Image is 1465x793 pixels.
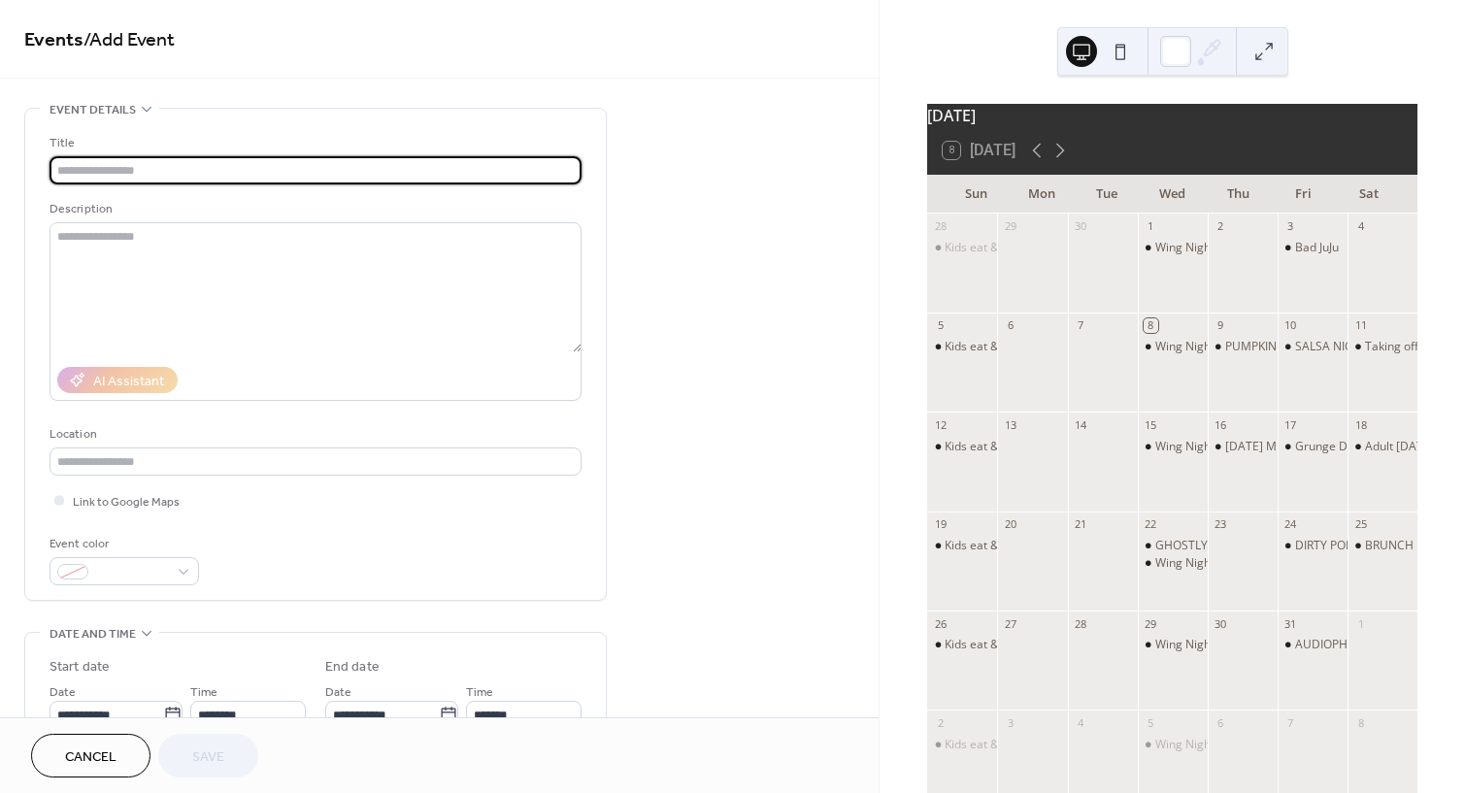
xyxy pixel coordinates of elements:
div: 3 [1003,715,1017,730]
div: Kids eat & play FREE [945,240,1053,256]
div: 10 [1283,318,1298,333]
div: 25 [1353,517,1368,532]
div: Kids eat & play FREE [945,339,1053,355]
div: [DATE] [927,104,1417,127]
a: Events [24,21,83,59]
div: 29 [1003,219,1017,234]
div: 5 [1144,715,1158,730]
div: SALSA NIGHT (DANCE CLASS AND PARTY) [1278,339,1348,355]
div: Title [50,133,578,153]
div: 6 [1003,318,1017,333]
div: Kids eat & play FREE [927,737,997,753]
div: Wing Night [1155,637,1215,653]
div: Kids eat & play FREE [927,240,997,256]
span: Event details [50,100,136,120]
div: 1 [1353,616,1368,631]
div: PUMPKIN CLASS (with AR Hudson) [1208,339,1278,355]
div: Wing Night [1138,240,1208,256]
div: Wing Night [1138,637,1208,653]
div: Wing Night [1138,339,1208,355]
button: Cancel [31,734,150,777]
div: Kids eat & play FREE [927,439,997,455]
div: 2 [933,715,948,730]
span: Date and time [50,624,136,644]
div: 23 [1214,517,1228,532]
span: Cancel [65,747,117,768]
div: 2 [1214,219,1228,234]
div: 26 [933,616,948,631]
div: Bad JuJu [1278,240,1348,256]
div: 8 [1353,715,1368,730]
div: Kids eat & play FREE [927,339,997,355]
div: Kids eat & play FREE [945,737,1053,753]
div: 24 [1283,517,1298,532]
div: Start date [50,657,110,677]
div: Tue [1074,175,1140,214]
div: GHOSTLY PAINT N SIP [1138,538,1208,554]
div: 15 [1144,417,1158,432]
div: AUDIOPHILE [1295,637,1363,653]
div: [DATE] MIXOLOGY [1225,439,1325,455]
span: Link to Google Maps [73,492,180,512]
span: / Add Event [83,21,175,59]
div: Wing Night [1155,737,1215,753]
div: 28 [933,219,948,234]
div: 28 [1074,616,1088,631]
div: Wing Night [1155,240,1215,256]
div: DIRTY POP CLE [1295,538,1376,554]
div: Bad JuJu [1295,240,1339,256]
div: Wing Night [1155,555,1215,572]
div: Event color [50,534,195,554]
div: Thu [1205,175,1271,214]
div: DIRTY POP CLE [1278,538,1348,554]
div: Kids eat & play FREE [945,637,1053,653]
div: Kids eat & play FREE [945,439,1053,455]
div: 31 [1283,616,1298,631]
div: 7 [1283,715,1298,730]
div: GHOSTLY PAINT N SIP [1155,538,1275,554]
div: PUMPKIN CLASS (with [PERSON_NAME]) [1225,339,1442,355]
div: Location [50,424,578,445]
div: 11 [1353,318,1368,333]
div: Wing Night [1138,737,1208,753]
div: Wing Night [1138,439,1208,455]
span: Date [325,682,351,703]
div: 16 [1214,417,1228,432]
div: 14 [1074,417,1088,432]
div: Adult Halloween Party with Follow the Sun [1348,439,1417,455]
div: 17 [1283,417,1298,432]
div: Wing Night [1155,439,1215,455]
div: Kids eat & play FREE [927,538,997,554]
div: 20 [1003,517,1017,532]
div: Taking off Monday [1348,339,1417,355]
div: Sat [1336,175,1402,214]
div: Wing Night [1138,555,1208,572]
div: Kids eat & play FREE [927,637,997,653]
span: Time [466,682,493,703]
div: 30 [1074,219,1088,234]
div: HALLOWEEN MIXOLOGY [1208,439,1278,455]
div: 13 [1003,417,1017,432]
div: 6 [1214,715,1228,730]
div: 19 [933,517,948,532]
div: 9 [1214,318,1228,333]
div: 22 [1144,517,1158,532]
div: Grunge DNA [1295,439,1364,455]
div: Wed [1140,175,1206,214]
div: 18 [1353,417,1368,432]
div: AUDIOPHILE [1278,637,1348,653]
span: Date [50,682,76,703]
div: 12 [933,417,948,432]
div: 30 [1214,616,1228,631]
div: 8 [1144,318,1158,333]
div: Kids eat & play FREE [945,538,1053,554]
div: Taking off [DATE] [1365,339,1459,355]
div: 4 [1353,219,1368,234]
div: Mon [1009,175,1075,214]
div: 27 [1003,616,1017,631]
div: 21 [1074,517,1088,532]
div: Description [50,199,578,219]
div: 5 [933,318,948,333]
div: 1 [1144,219,1158,234]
